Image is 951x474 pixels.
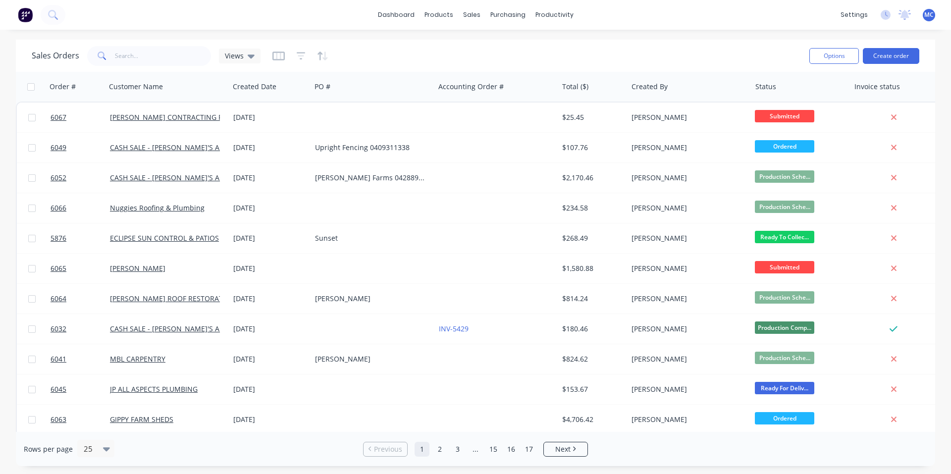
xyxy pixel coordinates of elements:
[359,442,592,457] ul: Pagination
[458,7,485,22] div: sales
[51,233,66,243] span: 5876
[32,51,79,60] h1: Sales Orders
[562,112,621,122] div: $25.45
[562,384,621,394] div: $153.67
[233,263,307,273] div: [DATE]
[562,233,621,243] div: $268.49
[51,324,66,334] span: 6032
[755,201,814,213] span: Production Sche...
[233,415,307,424] div: [DATE]
[110,294,236,303] a: [PERSON_NAME] ROOF RESTORATION
[485,7,530,22] div: purchasing
[632,354,741,364] div: [PERSON_NAME]
[51,405,110,434] a: 6063
[110,143,248,152] a: CASH SALE - [PERSON_NAME]'S ACCOUNT
[315,143,425,153] div: Upright Fencing 0409311338
[233,203,307,213] div: [DATE]
[863,48,919,64] button: Create order
[315,233,425,243] div: Sunset
[364,444,407,454] a: Previous page
[555,444,571,454] span: Next
[632,112,741,122] div: [PERSON_NAME]
[315,294,425,304] div: [PERSON_NAME]
[233,354,307,364] div: [DATE]
[854,82,900,92] div: Invoice status
[51,354,66,364] span: 6041
[51,133,110,162] a: 6049
[632,233,741,243] div: [PERSON_NAME]
[51,254,110,283] a: 6065
[755,140,814,153] span: Ordered
[51,143,66,153] span: 6049
[110,263,165,273] a: [PERSON_NAME]
[562,354,621,364] div: $824.62
[755,382,814,394] span: Ready For Deliv...
[233,233,307,243] div: [DATE]
[420,7,458,22] div: products
[438,82,504,92] div: Accounting Order #
[562,324,621,334] div: $180.46
[51,203,66,213] span: 6066
[755,412,814,424] span: Ordered
[432,442,447,457] a: Page 2
[110,233,219,243] a: ECLIPSE SUN CONTROL & PATIOS
[504,442,519,457] a: Page 16
[233,112,307,122] div: [DATE]
[632,415,741,424] div: [PERSON_NAME]
[51,263,66,273] span: 6065
[115,46,211,66] input: Search...
[51,112,66,122] span: 6067
[439,324,469,333] a: INV-5429
[233,143,307,153] div: [DATE]
[836,7,873,22] div: settings
[632,294,741,304] div: [PERSON_NAME]
[562,173,621,183] div: $2,170.46
[755,170,814,183] span: Production Sche...
[755,352,814,364] span: Production Sche...
[51,415,66,424] span: 6063
[755,291,814,304] span: Production Sche...
[415,442,429,457] a: Page 1 is your current page
[51,344,110,374] a: 6041
[809,48,859,64] button: Options
[486,442,501,457] a: Page 15
[632,173,741,183] div: [PERSON_NAME]
[373,7,420,22] a: dashboard
[110,112,245,122] a: [PERSON_NAME] CONTRACTING PTY LTD
[110,354,165,364] a: MBL CARPENTRY
[755,261,814,273] span: Submitted
[51,314,110,344] a: 6032
[51,173,66,183] span: 6052
[24,444,73,454] span: Rows per page
[755,231,814,243] span: Ready To Collec...
[233,82,276,92] div: Created Date
[51,294,66,304] span: 6064
[755,110,814,122] span: Submitted
[374,444,402,454] span: Previous
[18,7,33,22] img: Factory
[632,384,741,394] div: [PERSON_NAME]
[924,10,934,19] span: MC
[632,203,741,213] div: [PERSON_NAME]
[632,143,741,153] div: [PERSON_NAME]
[562,263,621,273] div: $1,580.88
[632,263,741,273] div: [PERSON_NAME]
[562,143,621,153] div: $107.76
[315,82,330,92] div: PO #
[110,384,198,394] a: JP ALL ASPECTS PLUMBING
[51,193,110,223] a: 6066
[233,324,307,334] div: [DATE]
[632,324,741,334] div: [PERSON_NAME]
[755,321,814,334] span: Production Comp...
[755,82,776,92] div: Status
[632,82,668,92] div: Created By
[562,203,621,213] div: $234.58
[51,103,110,132] a: 6067
[51,384,66,394] span: 6045
[110,324,248,333] a: CASH SALE - [PERSON_NAME]'S ACCOUNT
[562,82,588,92] div: Total ($)
[522,442,536,457] a: Page 17
[530,7,579,22] div: productivity
[233,173,307,183] div: [DATE]
[544,444,587,454] a: Next page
